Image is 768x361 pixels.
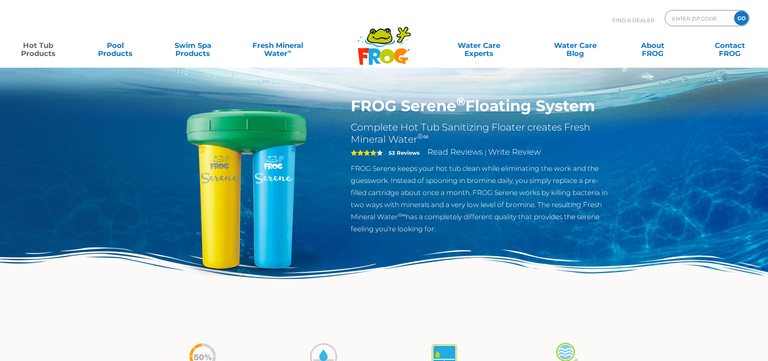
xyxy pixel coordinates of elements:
[154,97,339,281] img: hot-tub-product-serene-floater.png
[353,16,415,65] img: Frog Products Logo
[85,37,146,54] a: PoolProducts
[398,212,406,218] sup: ®∞
[351,162,614,235] p: FROG Serene keeps your hot tub clean while eliminating the work and the guesswork. Instead of spo...
[163,37,223,54] a: Swim SpaProducts
[734,11,749,25] input: GO
[427,147,483,157] a: Read Reviews
[622,37,683,54] a: AboutFROG
[456,94,465,108] sup: ®
[545,37,605,54] a: Water CareBlog
[351,121,614,145] h2: Complete Hot Tub Sanitizing Floater creates Fresh Mineral Water
[612,10,654,30] p: Find A Dealer
[8,37,68,54] a: Hot TubProducts
[700,37,760,54] a: ContactFROG
[287,48,291,54] sup: ∞
[240,37,315,54] a: Fresh MineralWater∞
[485,149,487,156] span: |
[351,149,377,156] span: 4
[417,132,429,141] sup: ®∞
[488,147,541,157] a: Write Review
[389,149,420,156] strong: 53 Reviews
[430,37,528,54] a: Water CareExperts
[351,97,614,115] h1: FROG Serene Floating System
